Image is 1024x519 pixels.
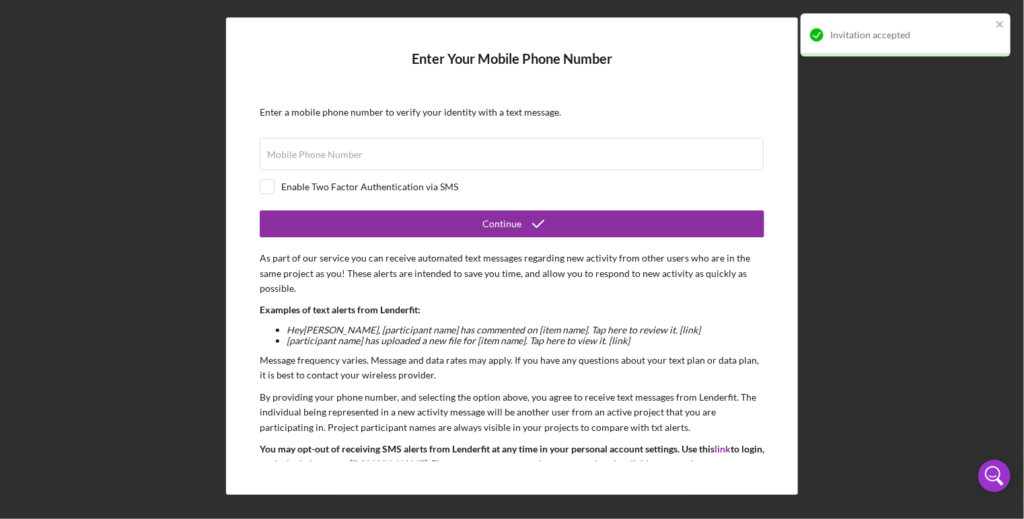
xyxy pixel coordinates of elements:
a: link [715,443,731,454]
label: Mobile Phone Number [267,149,363,160]
p: Message frequency varies. Message and data rates may apply. If you have any questions about your ... [260,353,764,383]
p: Examples of text alerts from Lenderfit: [260,303,764,317]
div: Continue [482,210,521,237]
p: You may opt-out of receiving SMS alerts from Lenderfit at any time in your personal account setti... [260,442,764,502]
li: Hey [PERSON_NAME] , [participant name] has commented on [item name]. Tap here to review it. [link] [287,325,764,335]
div: Enter a mobile phone number to verify your identity with a text message. [260,107,764,118]
li: [participant name] has uploaded a new file for [item name]. Tap here to view it. [link] [287,335,764,346]
button: Continue [260,210,764,237]
div: Invitation accepted [830,30,992,40]
p: By providing your phone number, and selecting the option above, you agree to receive text message... [260,390,764,435]
a: [DOMAIN_NAME] [350,458,427,469]
div: Open Intercom Messenger [978,460,1011,492]
h4: Enter Your Mobile Phone Number [260,51,764,87]
div: Enable Two Factor Authentication via SMS [281,182,458,192]
button: close [996,19,1005,32]
p: As part of our service you can receive automated text messages regarding new activity from other ... [260,251,764,296]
